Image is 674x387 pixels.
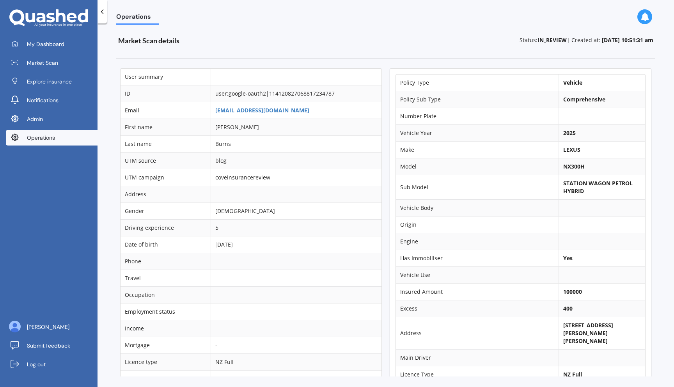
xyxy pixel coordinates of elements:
[121,219,211,236] td: Driving experience
[211,152,381,169] td: blog
[211,320,381,337] td: -
[396,158,559,175] td: Model
[121,102,211,119] td: Email
[396,141,559,158] td: Make
[121,85,211,102] td: ID
[121,119,211,135] td: First name
[563,163,585,170] b: NX300H
[6,130,98,146] a: Operations
[563,96,605,103] b: Comprehensive
[121,186,211,202] td: Address
[6,74,98,89] a: Explore insurance
[563,321,613,344] b: [STREET_ADDRESS][PERSON_NAME][PERSON_NAME]
[563,179,633,195] b: STATION WAGON PETROL HYBRID
[563,146,580,153] b: LEXUS
[121,370,211,387] td: Motorcycle licence type
[563,371,582,378] b: NZ Full
[211,169,381,186] td: coveinsurancereview
[396,349,559,366] td: Main Driver
[27,78,72,85] span: Explore insurance
[396,124,559,141] td: Vehicle Year
[563,288,582,295] b: 100000
[121,270,211,286] td: Travel
[537,36,567,44] b: IN_REVIEW
[6,338,98,353] a: Submit feedback
[396,91,559,108] td: Policy Sub Type
[211,219,381,236] td: 5
[6,319,98,335] a: [PERSON_NAME]
[27,360,46,368] span: Log out
[211,353,381,370] td: NZ Full
[116,13,159,23] span: Operations
[563,305,573,312] b: 400
[396,175,559,199] td: Sub Model
[6,36,98,52] a: My Dashboard
[121,169,211,186] td: UTM campaign
[121,135,211,152] td: Last name
[27,40,64,48] span: My Dashboard
[27,96,59,104] span: Notifications
[563,79,582,86] b: Vehicle
[27,115,43,123] span: Admin
[563,129,576,137] b: 2025
[396,216,559,233] td: Origin
[6,55,98,71] a: Market Scan
[520,36,653,44] p: Status: | Created at:
[396,75,559,91] td: Policy Type
[27,342,70,350] span: Submit feedback
[121,152,211,169] td: UTM source
[211,202,381,219] td: [DEMOGRAPHIC_DATA]
[215,107,309,114] a: [EMAIL_ADDRESS][DOMAIN_NAME]
[396,233,559,250] td: Engine
[27,59,58,67] span: Market Scan
[27,323,69,331] span: [PERSON_NAME]
[396,366,559,383] td: Licence Type
[121,253,211,270] td: Phone
[6,92,98,108] a: Notifications
[121,303,211,320] td: Employment status
[211,119,381,135] td: [PERSON_NAME]
[211,236,381,253] td: [DATE]
[121,353,211,370] td: Licence type
[27,134,55,142] span: Operations
[9,321,21,332] img: ALV-UjU6YHOUIM1AGx_4vxbOkaOq-1eqc8a3URkVIJkc_iWYmQ98kTe7fc9QMVOBV43MoXmOPfWPN7JjnmUwLuIGKVePaQgPQ...
[121,286,211,303] td: Occupation
[602,36,653,44] b: [DATE] 10:51:31 am
[396,300,559,317] td: Excess
[121,337,211,353] td: Mortgage
[121,69,211,85] td: User summary
[121,320,211,337] td: Income
[396,266,559,283] td: Vehicle Use
[6,111,98,127] a: Admin
[211,135,381,152] td: Burns
[211,337,381,353] td: -
[396,317,559,349] td: Address
[396,283,559,300] td: Insured Amount
[211,85,381,102] td: user:google-oauth2|114120827068817234787
[6,357,98,372] a: Log out
[396,250,559,266] td: Has Immobiliser
[396,199,559,216] td: Vehicle Body
[563,254,573,262] b: Yes
[118,36,348,45] h3: Market Scan details
[121,202,211,219] td: Gender
[396,108,559,124] td: Number Plate
[121,236,211,253] td: Date of birth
